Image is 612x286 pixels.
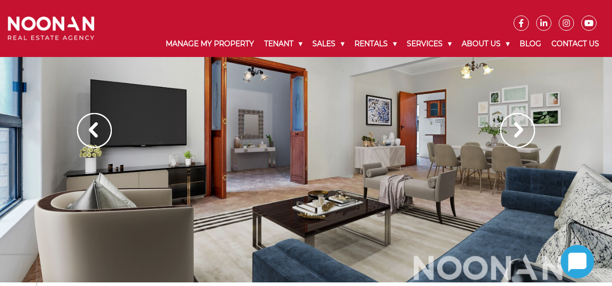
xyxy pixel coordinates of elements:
[515,31,546,57] a: Blog
[259,31,307,57] a: Tenant
[457,31,515,57] a: About Us
[402,31,457,57] a: Services
[546,31,604,57] a: Contact Us
[8,16,94,41] img: Noonan Real Estate Agency
[77,113,112,148] img: Arrow slider
[307,31,349,57] a: Sales
[349,31,402,57] a: Rentals
[500,113,535,148] img: Arrow slider
[161,31,259,57] a: Manage My Property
